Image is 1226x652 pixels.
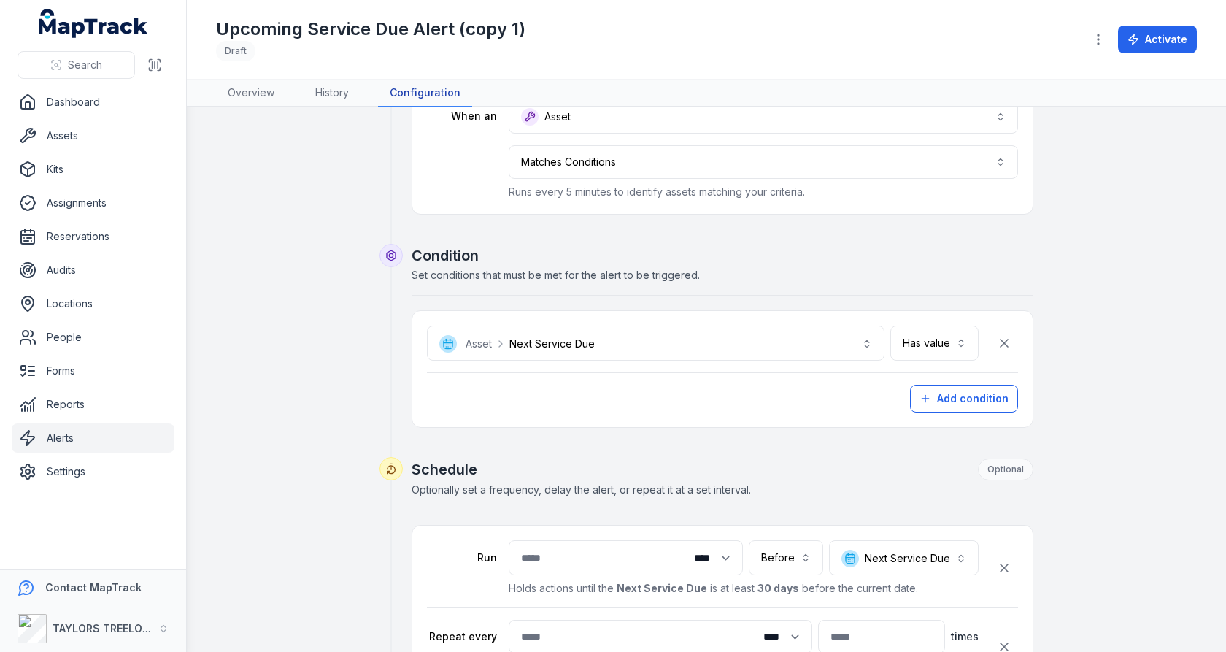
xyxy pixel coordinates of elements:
[216,41,255,61] div: Draft
[12,88,174,117] a: Dashboard
[12,121,174,150] a: Assets
[509,581,979,596] p: Holds actions until the is at least before the current date.
[427,326,884,361] button: AssetNext Service Due
[890,326,979,361] button: Has value
[427,551,497,565] label: Run
[427,109,497,123] label: When an
[12,423,174,453] a: Alerts
[53,622,174,634] strong: TAYLORS TREELOPPING
[412,269,700,281] span: Set conditions that must be met for the alert to be triggered.
[12,256,174,285] a: Audits
[1118,26,1197,53] button: Activate
[68,58,102,72] span: Search
[216,80,286,107] a: Overview
[12,188,174,218] a: Assignments
[216,18,525,41] h1: Upcoming Service Due Alert (copy 1)
[18,51,135,79] button: Search
[412,245,1033,266] h2: Condition
[378,80,472,107] a: Configuration
[951,629,979,644] span: times
[509,99,1018,134] button: Asset
[12,289,174,318] a: Locations
[910,385,1018,413] button: Add condition
[617,582,707,594] strong: Next Service Due
[39,9,148,38] a: MapTrack
[978,459,1033,480] div: Optional
[12,155,174,184] a: Kits
[12,390,174,419] a: Reports
[45,581,142,594] strong: Contact MapTrack
[12,222,174,251] a: Reservations
[412,483,751,496] span: Optionally set a frequency, delay the alert, or repeat it at a set interval.
[304,80,361,107] a: History
[509,145,1018,179] button: Matches Conditions
[412,459,1033,480] h2: Schedule
[12,356,174,386] a: Forms
[757,582,799,594] strong: 30 days
[12,457,174,486] a: Settings
[829,540,979,575] button: Next Service Due
[749,540,823,575] button: Before
[427,629,497,644] label: Repeat every
[509,185,1018,199] p: Runs every 5 minutes to identify assets matching your criteria.
[12,323,174,352] a: People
